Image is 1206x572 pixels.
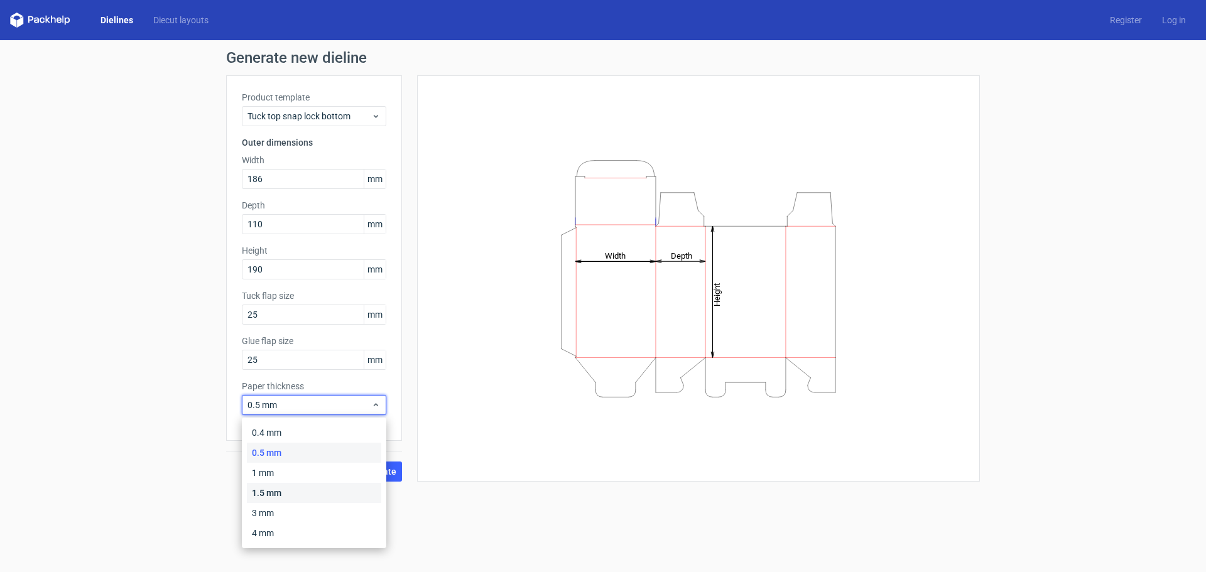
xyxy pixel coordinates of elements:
[364,260,386,279] span: mm
[242,380,386,392] label: Paper thickness
[671,251,692,260] tspan: Depth
[364,170,386,188] span: mm
[247,523,381,543] div: 4 mm
[364,215,386,234] span: mm
[90,14,143,26] a: Dielines
[242,154,386,166] label: Width
[226,50,980,65] h1: Generate new dieline
[364,305,386,324] span: mm
[247,110,371,122] span: Tuck top snap lock bottom
[247,463,381,483] div: 1 mm
[247,503,381,523] div: 3 mm
[247,399,371,411] span: 0.5 mm
[247,443,381,463] div: 0.5 mm
[1152,14,1196,26] a: Log in
[712,283,722,306] tspan: Height
[242,244,386,257] label: Height
[242,136,386,149] h3: Outer dimensions
[364,350,386,369] span: mm
[605,251,626,260] tspan: Width
[1100,14,1152,26] a: Register
[242,91,386,104] label: Product template
[242,199,386,212] label: Depth
[247,483,381,503] div: 1.5 mm
[143,14,219,26] a: Diecut layouts
[242,335,386,347] label: Glue flap size
[242,289,386,302] label: Tuck flap size
[247,423,381,443] div: 0.4 mm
